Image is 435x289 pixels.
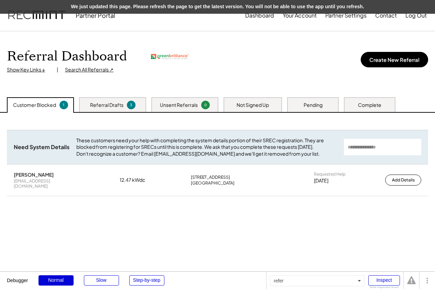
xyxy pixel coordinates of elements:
button: Contact [375,9,397,22]
div: Inspect [368,275,400,286]
div: 3 [128,102,134,108]
div: Show responsive boxes [368,286,400,289]
div: Referral Drafts [90,102,123,109]
div: Show Key Links ↓ [7,66,50,73]
button: Log Out [405,9,427,22]
div: These customers need your help with completing the system details portion of their SREC registrat... [76,137,337,157]
div: Step-by-step [129,275,164,286]
div: Partner Portal [76,11,115,19]
div: [STREET_ADDRESS] [191,175,230,180]
div: 0 [202,102,209,108]
button: Dashboard [245,9,274,22]
button: Partner Settings [325,9,367,22]
div: [PERSON_NAME] [14,171,54,178]
div: Requested Help [314,171,346,177]
img: recmint-logotype%403x.png [8,4,65,27]
div: | [57,66,58,73]
div: Customer Blocked [13,102,56,109]
div: [EMAIL_ADDRESS][DOMAIN_NAME] [14,178,83,189]
div: Not Signed Up [237,102,269,109]
div: Debugger [7,272,28,283]
div: Normal [39,275,74,286]
div: Complete [358,102,381,109]
button: Add Details [385,175,421,186]
div: [GEOGRAPHIC_DATA] [191,180,235,186]
div: Search All Referrals ↗ [65,66,113,73]
div: Slow [84,275,119,286]
div: Need System Details [14,144,69,151]
img: greenbrilliance.png [151,54,189,59]
div: refer [270,275,365,286]
h1: Referral Dashboard [7,48,127,65]
div: Unsent Referrals [160,102,198,109]
button: Create New Referral [361,52,428,67]
div: [DATE] [314,177,328,184]
div: 12.47 kWdc [120,177,154,184]
button: Your Account [283,9,317,22]
div: 1 [61,102,67,108]
div: Pending [304,102,323,109]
